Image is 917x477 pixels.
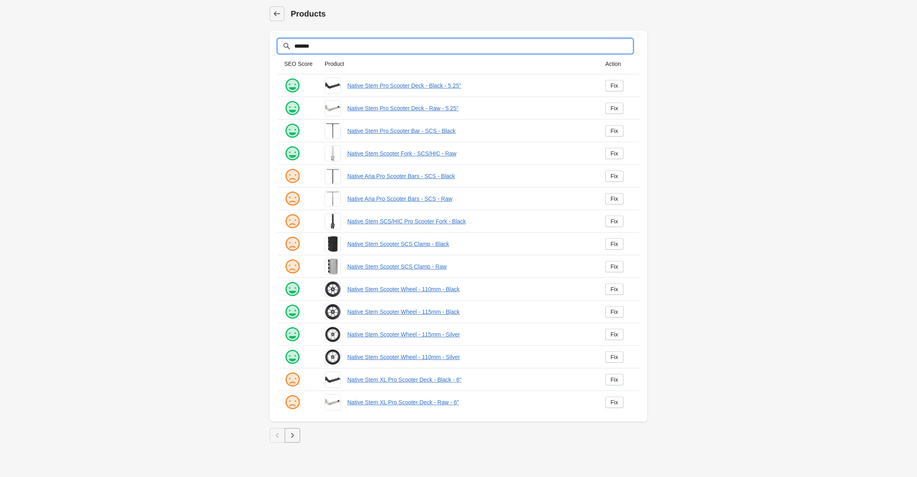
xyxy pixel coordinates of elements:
[284,168,300,184] img: sad.png
[284,145,300,162] img: happy.png
[599,53,639,74] th: Action
[611,150,618,157] div: Fix
[611,399,618,406] div: Fix
[347,263,592,271] a: Native Stem Scooter SCS Clamp - Raw
[605,329,623,340] a: Fix
[611,286,618,292] div: Fix
[284,236,300,252] img: sad.png
[611,173,618,179] div: Fix
[347,308,592,316] a: Native Stem Scooter Wheel - 115mm - Black
[284,191,300,207] img: sad.png
[611,376,618,383] div: Fix
[284,78,300,94] img: happy.png
[347,149,592,158] a: Native Stem Scooter Fork - SCS/HIC - Raw
[611,218,618,225] div: Fix
[347,217,592,225] a: Native Stem SCS/HIC Pro Scooter Fork - Black
[284,281,300,297] img: happy.png
[347,330,592,338] a: Native Stem Scooter Wheel - 115mm - Silver
[347,240,592,248] a: Native Stem Scooter SCS Clamp - Black
[347,285,592,293] a: Native Stem Scooter Wheel - 110mm - Black
[347,398,592,406] a: Native Stem XL Pro Scooter Deck - Raw - 6"
[605,374,623,385] a: Fix
[284,326,300,343] img: happy.png
[605,103,623,114] a: Fix
[284,394,300,410] img: sad.png
[318,53,599,74] th: Product
[347,195,592,203] a: Native Aria Pro Scooter Bars - SCS - Raw
[291,8,647,19] h1: Products
[611,263,618,270] div: Fix
[605,193,623,204] a: Fix
[347,353,592,361] a: Native Stem Scooter Wheel - 110mm - Silver
[278,53,318,74] th: SEO Score
[605,397,623,408] a: Fix
[605,306,623,317] a: Fix
[284,372,300,388] img: sad.png
[605,170,623,182] a: Fix
[605,148,623,159] a: Fix
[605,125,623,137] a: Fix
[284,349,300,365] img: happy.png
[605,80,623,91] a: Fix
[611,331,618,338] div: Fix
[611,105,618,111] div: Fix
[284,100,300,116] img: happy.png
[605,216,623,227] a: Fix
[605,238,623,250] a: Fix
[611,309,618,315] div: Fix
[284,258,300,275] img: sad.png
[611,128,618,134] div: Fix
[347,127,592,135] a: Native Stem Pro Scooter Bar - SCS - Black
[605,284,623,295] a: Fix
[611,354,618,360] div: Fix
[347,82,592,90] a: Native Stem Pro Scooter Deck - Black - 5.25"
[605,261,623,272] a: Fix
[284,213,300,229] img: sad.png
[611,241,618,247] div: Fix
[347,172,592,180] a: Native Aria Pro Scooter Bars - SCS - Black
[347,376,592,384] a: Native Stem XL Pro Scooter Deck - Black - 6"
[284,123,300,139] img: happy.png
[611,195,618,202] div: Fix
[605,351,623,363] a: Fix
[284,304,300,320] img: happy.png
[611,82,618,89] div: Fix
[347,104,592,112] a: Native Stem Pro Scooter Deck - Raw - 5.25"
